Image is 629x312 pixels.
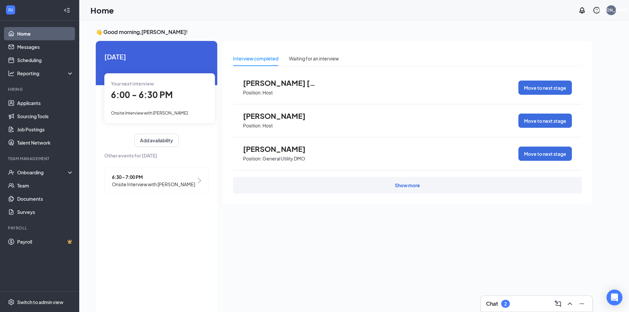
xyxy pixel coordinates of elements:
a: PayrollCrown [17,235,74,248]
svg: Notifications [578,6,586,14]
div: [PERSON_NAME] [594,7,628,13]
svg: ChevronUp [566,300,574,308]
span: 6:00 - 6:30 PM [111,89,173,100]
a: Applicants [17,96,74,110]
a: Team [17,179,74,192]
p: Position: [243,156,262,162]
span: Other events for [DATE] [104,152,209,159]
div: Payroll [8,225,72,231]
a: Surveys [17,205,74,219]
a: Documents [17,192,74,205]
h3: Chat [486,300,498,307]
span: [PERSON_NAME] [243,145,316,153]
div: Hiring [8,87,72,92]
svg: QuestionInfo [593,6,601,14]
span: Onsite Interview with [PERSON_NAME] [112,181,195,188]
div: Show more [395,182,420,189]
a: Talent Network [17,136,74,149]
button: Move to next stage [518,114,572,128]
span: [PERSON_NAME] [PERSON_NAME] [243,79,316,87]
button: ComposeMessage [553,298,563,309]
span: 6:30 - 7:00 PM [112,173,195,181]
span: Your next interview [111,81,154,87]
a: Sourcing Tools [17,110,74,123]
a: Job Postings [17,123,74,136]
div: Switch to admin view [17,299,63,305]
h1: Home [90,5,114,16]
div: Reporting [17,70,74,77]
p: Host [262,89,273,96]
p: Host [262,122,273,129]
svg: Minimize [578,300,586,308]
a: Scheduling [17,53,74,67]
div: 2 [504,301,507,307]
button: Move to next stage [518,81,572,95]
p: Position: [243,122,262,129]
div: Waiting for an interview [289,55,339,62]
svg: ComposeMessage [554,300,562,308]
svg: Analysis [8,70,15,77]
svg: WorkstreamLogo [7,7,14,13]
span: Onsite Interview with [PERSON_NAME] [111,110,188,116]
svg: UserCheck [8,169,15,176]
p: General Utility DMO [262,156,305,162]
div: Onboarding [17,169,68,176]
span: [DATE] [104,52,209,62]
p: Position: [243,89,262,96]
div: Open Intercom Messenger [607,290,622,305]
div: Interview completed [233,55,278,62]
button: Minimize [577,298,587,309]
svg: Collapse [64,7,70,14]
div: Team Management [8,156,72,161]
span: [PERSON_NAME] [243,112,316,120]
svg: Settings [8,299,15,305]
h3: 👋 Good morning, [PERSON_NAME] ! [96,28,592,36]
a: Home [17,27,74,40]
button: Add availability [134,134,179,147]
button: Move to next stage [518,147,572,161]
button: ChevronUp [565,298,575,309]
a: Messages [17,40,74,53]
